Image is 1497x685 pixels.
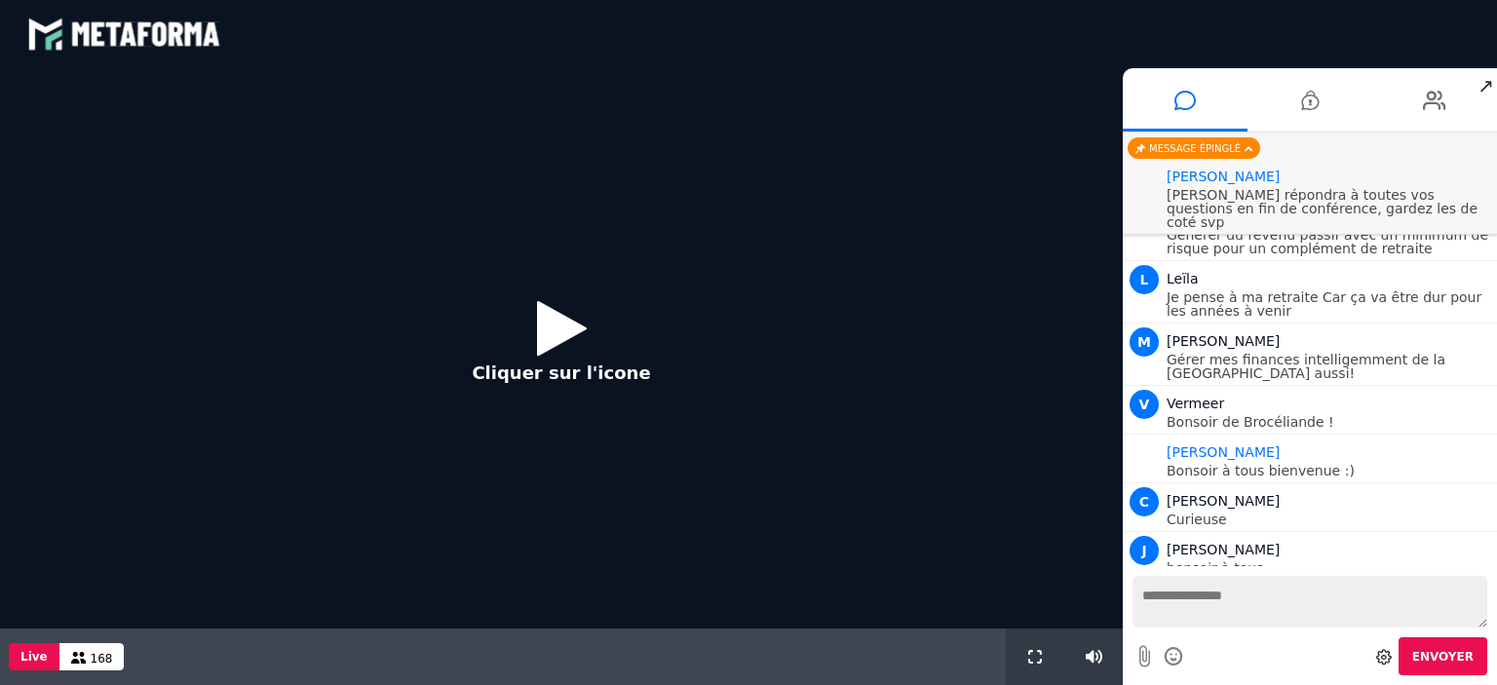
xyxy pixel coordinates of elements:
span: Animateur [1167,169,1280,184]
button: Cliquer sur l'icone [452,285,670,411]
span: ↗ [1475,68,1497,103]
span: Animateur [1167,444,1280,460]
p: Bonsoir à tous bienvenue :) [1167,464,1492,477]
span: V [1130,390,1159,419]
p: Cliquer sur l'icone [472,360,650,386]
p: Gérer mes finances intelligemment de la [GEOGRAPHIC_DATA] aussi! [1167,353,1492,380]
p: bonsoir à tous [1167,561,1492,575]
span: Vermeer [1167,396,1224,411]
span: J [1130,536,1159,565]
span: [PERSON_NAME] [1167,542,1280,557]
p: Je pense à ma retraite Car ça va être dur pour les années à venir [1167,290,1492,318]
p: [PERSON_NAME] répondra à toutes vos questions en fin de conférence, gardez les de coté svp [1167,188,1492,229]
p: Générer du revenu passif avec un minimum de risque pour un complément de retraite [1167,228,1492,255]
span: L [1130,265,1159,294]
div: Message épinglé [1128,137,1260,159]
span: 168 [91,652,113,666]
span: [PERSON_NAME] [1167,333,1280,349]
img: docsstring [1130,163,1159,192]
p: Bonsoir de Brocéliande ! [1167,415,1492,429]
span: M [1130,327,1159,357]
p: Curieuse [1167,513,1492,526]
button: Envoyer [1399,637,1487,675]
button: Live [9,643,59,670]
span: C [1130,487,1159,516]
img: docsstring [1130,438,1159,468]
span: Envoyer [1412,650,1474,664]
span: Leïla [1167,271,1199,286]
span: [PERSON_NAME] [1167,493,1280,509]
